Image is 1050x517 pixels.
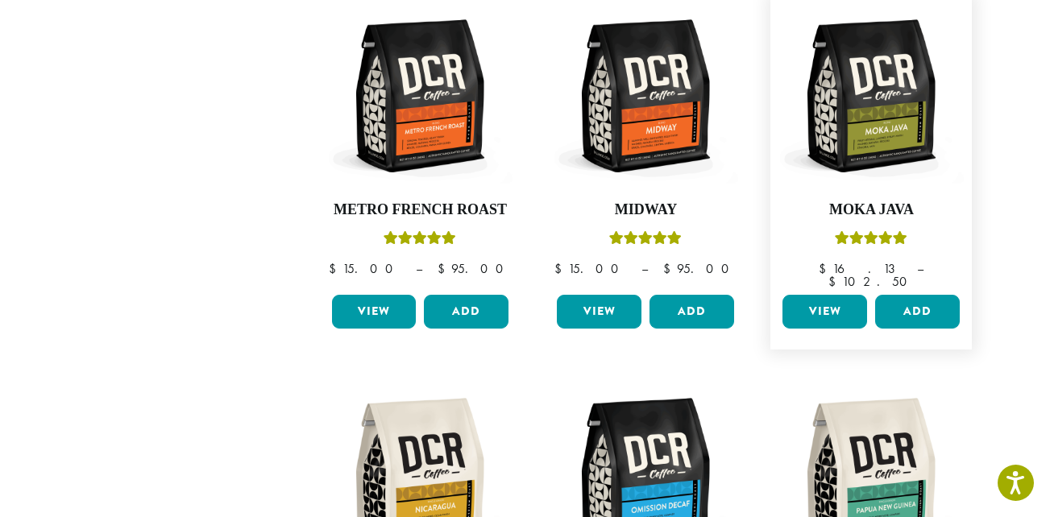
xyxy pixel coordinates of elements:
[641,260,648,277] span: –
[438,260,451,277] span: $
[329,260,342,277] span: $
[917,260,923,277] span: –
[553,3,738,188] img: DCR-12oz-Midway-Stock-scaled.png
[819,260,832,277] span: $
[328,201,513,219] h4: Metro French Roast
[554,260,568,277] span: $
[650,295,734,329] button: Add
[782,295,867,329] a: View
[663,260,737,277] bdi: 95.00
[609,229,682,253] div: Rated 5.00 out of 5
[828,273,915,290] bdi: 102.50
[327,3,513,188] img: DCR-12oz-Metro-French-Roast-Stock-scaled.png
[424,295,508,329] button: Add
[663,260,677,277] span: $
[328,3,513,288] a: Metro French RoastRated 5.00 out of 5
[778,201,964,219] h4: Moka Java
[553,3,738,288] a: MidwayRated 5.00 out of 5
[828,273,842,290] span: $
[438,260,511,277] bdi: 95.00
[778,3,964,188] img: DCR-12oz-Moka-Java-Stock-scaled.png
[553,201,738,219] h4: Midway
[332,295,417,329] a: View
[778,3,964,288] a: Moka JavaRated 5.00 out of 5
[554,260,626,277] bdi: 15.00
[416,260,422,277] span: –
[329,260,400,277] bdi: 15.00
[384,229,456,253] div: Rated 5.00 out of 5
[875,295,960,329] button: Add
[557,295,641,329] a: View
[835,229,907,253] div: Rated 5.00 out of 5
[819,260,902,277] bdi: 16.13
